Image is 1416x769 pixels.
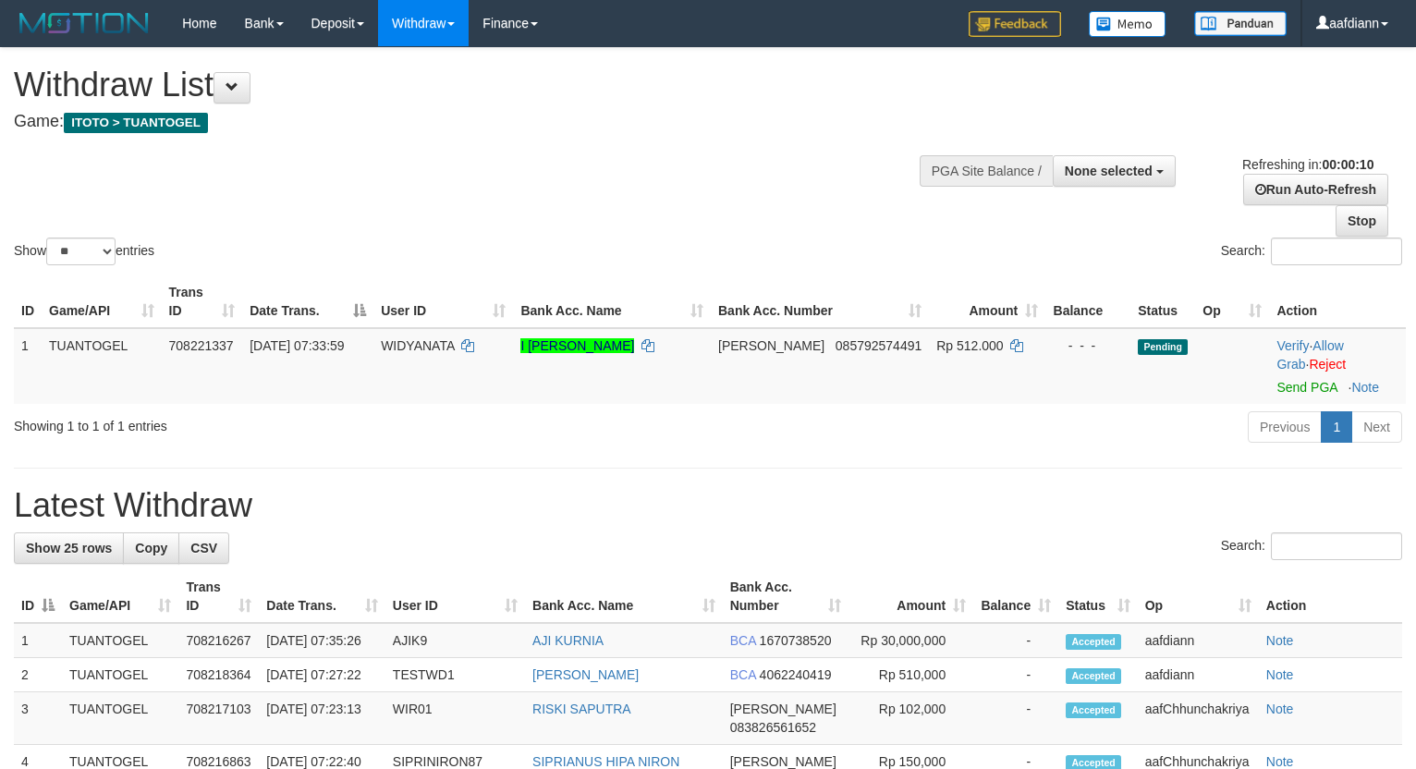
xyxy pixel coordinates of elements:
th: Bank Acc. Number: activate to sort column ascending [723,570,849,623]
td: TUANTOGEL [62,658,178,692]
th: Date Trans.: activate to sort column ascending [259,570,385,623]
span: 708221337 [169,338,234,353]
th: Game/API: activate to sort column ascending [62,570,178,623]
strong: 00:00:10 [1322,157,1373,172]
div: - - - [1053,336,1123,355]
td: - [973,658,1058,692]
td: Rp 30,000,000 [848,623,973,658]
a: Reject [1309,357,1346,372]
span: Pending [1138,339,1188,355]
a: Run Auto-Refresh [1243,174,1388,205]
th: Game/API: activate to sort column ascending [42,275,162,328]
a: Next [1351,411,1402,443]
span: BCA [730,633,756,648]
label: Show entries [14,238,154,265]
a: 1 [1321,411,1352,443]
td: 708218364 [178,658,259,692]
td: Rp 102,000 [848,692,973,745]
h1: Withdraw List [14,67,925,104]
th: Balance: activate to sort column ascending [973,570,1058,623]
span: [PERSON_NAME] [730,754,836,769]
span: [PERSON_NAME] [718,338,824,353]
td: TUANTOGEL [62,623,178,658]
td: aafdiann [1138,658,1259,692]
td: TESTWD1 [385,658,525,692]
a: Send PGA [1276,380,1337,395]
a: RISKI SAPUTRA [532,702,631,716]
td: 708216267 [178,623,259,658]
label: Search: [1221,238,1402,265]
td: TUANTOGEL [42,328,162,404]
span: Accepted [1066,702,1121,718]
td: TUANTOGEL [62,692,178,745]
td: - [973,692,1058,745]
span: None selected [1065,164,1153,178]
span: BCA [730,667,756,682]
a: Note [1266,702,1294,716]
td: 3 [14,692,62,745]
img: Button%20Memo.svg [1089,11,1166,37]
span: Show 25 rows [26,541,112,555]
span: Copy [135,541,167,555]
th: Trans ID: activate to sort column ascending [178,570,259,623]
td: 708217103 [178,692,259,745]
a: I [PERSON_NAME] [520,338,634,353]
select: Showentries [46,238,116,265]
th: Status [1130,275,1195,328]
a: [PERSON_NAME] [532,667,639,682]
a: Note [1266,667,1294,682]
div: PGA Site Balance / [920,155,1053,187]
span: WIDYANATA [381,338,454,353]
label: Search: [1221,532,1402,560]
a: Note [1351,380,1379,395]
th: Date Trans.: activate to sort column descending [242,275,373,328]
button: None selected [1053,155,1176,187]
img: Feedback.jpg [969,11,1061,37]
a: Copy [123,532,179,564]
td: aafdiann [1138,623,1259,658]
th: Balance [1045,275,1130,328]
td: WIR01 [385,692,525,745]
td: [DATE] 07:27:22 [259,658,385,692]
th: Amount: activate to sort column ascending [848,570,973,623]
span: Accepted [1066,668,1121,684]
span: [PERSON_NAME] [730,702,836,716]
a: Previous [1248,411,1322,443]
td: [DATE] 07:35:26 [259,623,385,658]
a: Verify [1276,338,1309,353]
h1: Latest Withdraw [14,487,1402,524]
a: Note [1266,754,1294,769]
td: 1 [14,623,62,658]
div: Showing 1 to 1 of 1 entries [14,409,576,435]
span: ITOTO > TUANTOGEL [64,113,208,133]
td: [DATE] 07:23:13 [259,692,385,745]
td: Rp 510,000 [848,658,973,692]
input: Search: [1271,532,1402,560]
th: Bank Acc. Name: activate to sort column ascending [525,570,723,623]
a: Stop [1336,205,1388,237]
th: Bank Acc. Name: activate to sort column ascending [513,275,711,328]
th: Status: activate to sort column ascending [1058,570,1137,623]
th: Amount: activate to sort column ascending [929,275,1045,328]
th: Bank Acc. Number: activate to sort column ascending [711,275,929,328]
span: Copy 085792574491 to clipboard [836,338,922,353]
a: Allow Grab [1276,338,1343,372]
th: ID [14,275,42,328]
a: CSV [178,532,229,564]
th: Action [1259,570,1402,623]
th: User ID: activate to sort column ascending [385,570,525,623]
span: Rp 512.000 [936,338,1003,353]
td: AJIK9 [385,623,525,658]
span: · [1276,338,1343,372]
a: Show 25 rows [14,532,124,564]
span: [DATE] 07:33:59 [250,338,344,353]
th: Op: activate to sort column ascending [1195,275,1269,328]
span: CSV [190,541,217,555]
th: User ID: activate to sort column ascending [373,275,513,328]
th: ID: activate to sort column descending [14,570,62,623]
img: MOTION_logo.png [14,9,154,37]
td: 1 [14,328,42,404]
th: Action [1269,275,1406,328]
span: Refreshing in: [1242,157,1373,172]
h4: Game: [14,113,925,131]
